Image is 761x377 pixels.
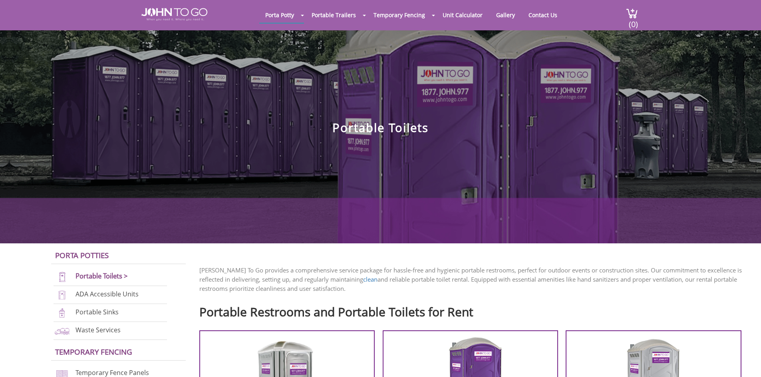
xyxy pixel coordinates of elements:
a: Contact Us [523,7,563,23]
img: cart a [626,8,638,19]
a: Gallery [490,7,521,23]
a: Portable Sinks [76,308,119,316]
h2: Portable Restrooms and Portable Toilets for Rent [199,301,749,318]
p: [PERSON_NAME] To Go provides a comprehensive service package for hassle-free and hygienic portabl... [199,266,749,293]
img: portable-toilets-new.png [54,272,71,282]
img: waste-services-new.png [54,326,71,336]
img: JOHN to go [141,8,207,21]
a: Temporary Fencing [55,347,132,357]
a: Porta Potties [55,250,109,260]
a: Waste Services [76,326,121,334]
a: Portable Toilets > [76,271,128,280]
a: Porta Potty [259,7,300,23]
span: (0) [628,12,638,30]
img: portable-sinks-new.png [54,308,71,318]
a: clean [363,275,378,283]
a: Unit Calculator [437,7,489,23]
a: Portable Trailers [306,7,362,23]
button: Live Chat [729,345,761,377]
a: ADA Accessible Units [76,290,139,298]
a: Temporary Fencing [368,7,431,23]
a: Temporary Fence Panels [76,368,149,377]
img: ADA-units-new.png [54,290,71,300]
